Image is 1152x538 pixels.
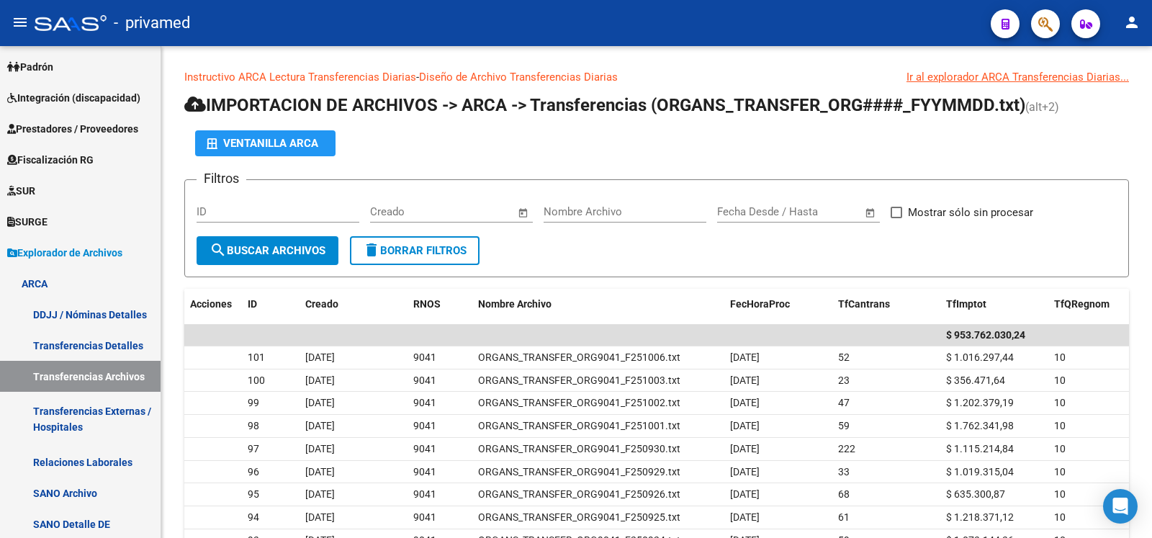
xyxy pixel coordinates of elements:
[946,329,1025,341] span: $ 953.762.030,24
[946,375,1005,386] span: $ 356.471,64
[838,443,855,454] span: 222
[832,289,940,320] datatable-header-cell: TfCantrans
[1054,466,1066,478] span: 10
[1025,100,1059,114] span: (alt+2)
[946,511,1014,523] span: $ 1.218.371,12
[730,443,760,454] span: [DATE]
[730,488,760,500] span: [DATE]
[305,420,335,431] span: [DATE]
[478,397,680,408] span: ORGANS_TRANSFER_ORG9041_F251002.txt
[1054,443,1066,454] span: 10
[472,289,724,320] datatable-header-cell: Nombre Archivo
[478,488,680,500] span: ORGANS_TRANSFER_ORG9041_F250926.txt
[7,214,48,230] span: SURGE
[730,466,760,478] span: [DATE]
[413,443,436,454] span: 9041
[516,205,532,221] button: Open calendar
[419,71,618,84] a: Diseño de Archivo Transferencias Diarias
[838,488,850,500] span: 68
[305,488,335,500] span: [DATE]
[1123,14,1140,31] mat-icon: person
[7,152,94,168] span: Fiscalización RG
[300,289,408,320] datatable-header-cell: Creado
[7,90,140,106] span: Integración (discapacidad)
[413,488,436,500] span: 9041
[478,511,680,523] span: ORGANS_TRANSFER_ORG9041_F250925.txt
[946,488,1005,500] span: $ 635.300,87
[7,121,138,137] span: Prestadores / Proveedores
[838,511,850,523] span: 61
[248,488,259,500] span: 95
[478,298,552,310] span: Nombre Archivo
[788,205,858,218] input: Fecha fin
[350,236,480,265] button: Borrar Filtros
[946,397,1014,408] span: $ 1.202.379,19
[1054,511,1066,523] span: 10
[1054,488,1066,500] span: 10
[305,443,335,454] span: [DATE]
[370,205,428,218] input: Fecha inicio
[1054,397,1066,408] span: 10
[248,420,259,431] span: 98
[838,351,850,363] span: 52
[184,289,242,320] datatable-header-cell: Acciones
[184,95,1025,115] span: IMPORTACION DE ARCHIVOS -> ARCA -> Transferencias (ORGANS_TRANSFER_ORG####_FYYMMDD.txt)
[114,7,190,39] span: - privamed
[305,466,335,478] span: [DATE]
[838,375,850,386] span: 23
[248,298,257,310] span: ID
[946,466,1014,478] span: $ 1.019.315,04
[413,511,436,523] span: 9041
[724,289,832,320] datatable-header-cell: FecHoraProc
[207,130,324,156] div: Ventanilla ARCA
[717,205,775,218] input: Fecha inicio
[441,205,511,218] input: Fecha fin
[184,71,416,84] a: Instructivo ARCA Lectura Transferencias Diarias
[248,351,265,363] span: 101
[305,397,335,408] span: [DATE]
[248,397,259,408] span: 99
[946,351,1014,363] span: $ 1.016.297,44
[413,298,441,310] span: RNOS
[248,443,259,454] span: 97
[413,466,436,478] span: 9041
[946,298,986,310] span: TfImptot
[413,351,436,363] span: 9041
[363,244,467,257] span: Borrar Filtros
[7,59,53,75] span: Padrón
[413,375,436,386] span: 9041
[197,236,338,265] button: Buscar Archivos
[408,289,472,320] datatable-header-cell: RNOS
[478,351,680,363] span: ORGANS_TRANSFER_ORG9041_F251006.txt
[184,69,1129,85] p: -
[838,298,890,310] span: TfCantrans
[730,375,760,386] span: [DATE]
[7,245,122,261] span: Explorador de Archivos
[478,420,680,431] span: ORGANS_TRANSFER_ORG9041_F251001.txt
[730,420,760,431] span: [DATE]
[906,69,1129,85] div: Ir al explorador ARCA Transferencias Diarias...
[248,511,259,523] span: 94
[478,443,680,454] span: ORGANS_TRANSFER_ORG9041_F250930.txt
[908,204,1033,221] span: Mostrar sólo sin procesar
[248,375,265,386] span: 100
[197,169,246,189] h3: Filtros
[730,397,760,408] span: [DATE]
[838,397,850,408] span: 47
[730,298,790,310] span: FecHoraProc
[305,511,335,523] span: [DATE]
[478,375,680,386] span: ORGANS_TRANSFER_ORG9041_F251003.txt
[363,241,380,259] mat-icon: delete
[413,420,436,431] span: 9041
[946,420,1014,431] span: $ 1.762.341,98
[946,443,1014,454] span: $ 1.115.214,84
[1054,375,1066,386] span: 10
[305,375,335,386] span: [DATE]
[1103,489,1138,524] div: Open Intercom Messenger
[195,130,336,156] button: Ventanilla ARCA
[838,466,850,478] span: 33
[190,298,232,310] span: Acciones
[305,351,335,363] span: [DATE]
[730,511,760,523] span: [DATE]
[478,466,680,478] span: ORGANS_TRANSFER_ORG9041_F250929.txt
